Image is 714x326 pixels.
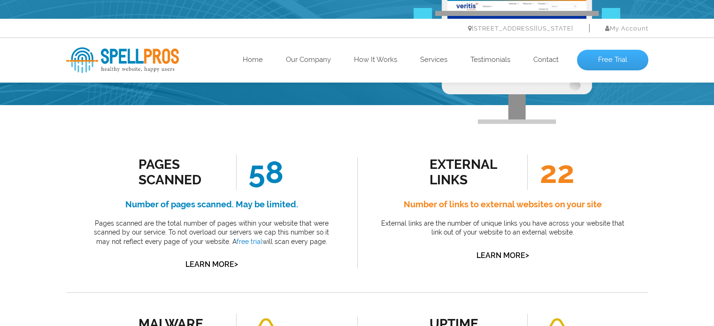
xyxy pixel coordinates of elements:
[378,219,627,237] p: External links are the number of unique links you have across your website that link out of your ...
[243,55,263,65] a: Home
[127,271,135,281] a: 3
[140,271,149,281] a: 4
[237,238,262,245] a: free trial
[527,154,574,190] span: 22
[414,9,620,20] img: Free Webiste Analysis
[236,154,284,190] span: 58
[286,55,331,65] a: Our Company
[234,258,238,271] span: >
[87,219,336,247] p: Pages scanned are the total number of pages within your website that were scanned by our service....
[468,25,573,32] a: [STREET_ADDRESS][US_STATE]
[577,50,648,70] a: Free Trial
[420,55,447,65] a: Services
[99,271,107,281] a: 1
[66,22,648,35] nav: Primary Menu
[476,251,529,260] a: Learn More>
[430,157,514,188] div: external links
[605,25,648,32] a: My Account
[112,271,121,281] a: 2
[66,47,179,73] img: SpellPros
[82,190,167,210] a: Get Free Trial
[525,249,529,262] span: >
[154,271,174,281] a: Next
[185,260,238,269] a: Learn More>
[533,55,559,65] a: Contact
[138,157,223,188] div: Pages Scanned
[5,155,244,181] h3: All Results?
[75,271,93,281] a: Prev
[123,16,313,44] h1: [DOMAIN_NAME]
[105,1,224,23] th: Website Page
[354,55,397,65] a: How It Works
[470,55,510,65] a: Testimonials
[24,1,104,23] th: Error Word
[447,1,586,78] img: Free Website Analysis
[378,197,627,212] h4: Number of links to external websites on your site
[5,155,244,164] span: Want to view
[87,197,336,212] h4: Number of pages scanned. May be limited.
